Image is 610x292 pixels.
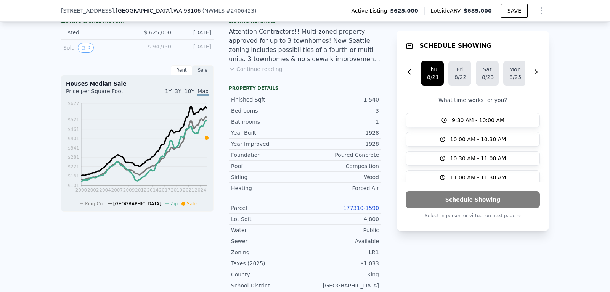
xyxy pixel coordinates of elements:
[305,118,379,126] div: 1
[170,201,178,206] span: Zip
[67,136,79,141] tspan: $401
[305,140,379,148] div: 1928
[305,184,379,192] div: Forced Air
[450,155,506,162] span: 10:30 AM - 11:00 AM
[305,173,379,181] div: Wood
[63,43,131,53] div: Sold
[305,237,379,245] div: Available
[85,201,104,206] span: King Co.
[66,80,209,87] div: Houses Median Sale
[204,8,225,14] span: NWMLS
[509,73,520,81] div: 8/25
[67,155,79,160] tspan: $281
[229,27,381,64] div: Attention Contractors!! Multi-zoned property approved for up to 3 townhomes! New Seattle zoning i...
[171,65,192,75] div: Rent
[406,96,540,104] p: What time works for you?
[231,173,305,181] div: Siding
[231,129,305,137] div: Year Built
[231,118,305,126] div: Bathrooms
[231,184,305,192] div: Heating
[61,18,213,26] div: LISTING & SALE HISTORY
[482,66,493,73] div: Sat
[450,136,506,143] span: 10:00 AM - 10:30 AM
[75,187,87,193] tspan: 2000
[452,116,504,124] span: 9:30 AM - 10:00 AM
[450,174,506,181] span: 11:00 AM - 11:30 AM
[454,66,465,73] div: Fri
[305,248,379,256] div: LR1
[231,96,305,103] div: Finished Sqft
[114,7,201,15] span: , [GEOGRAPHIC_DATA]
[231,248,305,256] div: Zoning
[67,145,79,151] tspan: $341
[464,8,492,14] span: $685,000
[113,201,161,206] span: [GEOGRAPHIC_DATA]
[123,187,135,193] tspan: 2009
[351,7,390,15] span: Active Listing
[183,187,194,193] tspan: 2021
[159,187,171,193] tspan: 2017
[427,66,438,73] div: Thu
[448,61,471,86] button: Fri8/22
[195,187,207,193] tspan: 2024
[406,132,540,147] button: 10:00 AM - 10:30 AM
[185,88,194,94] span: 10Y
[229,65,283,73] button: Continue reading
[305,260,379,267] div: $1,033
[305,282,379,289] div: [GEOGRAPHIC_DATA]
[148,44,171,50] span: $ 94,950
[406,113,540,127] button: 9:30 AM - 10:00 AM
[305,226,379,234] div: Public
[231,226,305,234] div: Water
[192,65,213,75] div: Sale
[67,164,79,169] tspan: $221
[165,88,172,94] span: 1Y
[482,73,493,81] div: 8/23
[202,7,257,15] div: ( )
[431,7,464,15] span: Lotside ARV
[226,8,254,14] span: # 2406423
[144,29,171,35] span: $ 625,000
[231,215,305,223] div: Lot Sqft
[305,215,379,223] div: 4,800
[421,61,444,86] button: Thu8/21
[175,88,181,94] span: 3Y
[231,260,305,267] div: Taxes (2025)
[534,3,549,18] button: Show Options
[67,183,79,188] tspan: $101
[305,96,379,103] div: 1,540
[177,43,211,53] div: [DATE]
[231,140,305,148] div: Year Improved
[231,151,305,159] div: Foundation
[406,151,540,166] button: 10:30 AM - 11:00 AM
[231,162,305,170] div: Roof
[67,127,79,132] tspan: $461
[390,7,418,15] span: $625,000
[63,29,131,36] div: Listed
[509,66,520,73] div: Mon
[305,271,379,278] div: King
[305,151,379,159] div: Poured Concrete
[501,4,528,18] button: SAVE
[406,170,540,185] button: 11:00 AM - 11:30 AM
[78,43,94,53] button: View historical data
[419,41,491,50] h1: SCHEDULE SHOWING
[99,187,111,193] tspan: 2004
[187,201,197,206] span: Sale
[87,187,99,193] tspan: 2002
[476,61,499,86] button: Sat8/23
[135,187,147,193] tspan: 2012
[172,8,201,14] span: , WA 98106
[67,117,79,123] tspan: $521
[231,271,305,278] div: County
[67,173,79,179] tspan: $161
[231,237,305,245] div: Sewer
[305,162,379,170] div: Composition
[177,29,211,36] div: [DATE]
[67,101,79,106] tspan: $627
[305,129,379,137] div: 1928
[229,85,381,91] div: Property details
[406,211,540,220] p: Select in person or virtual on next page →
[147,187,159,193] tspan: 2014
[503,61,526,86] button: Mon8/25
